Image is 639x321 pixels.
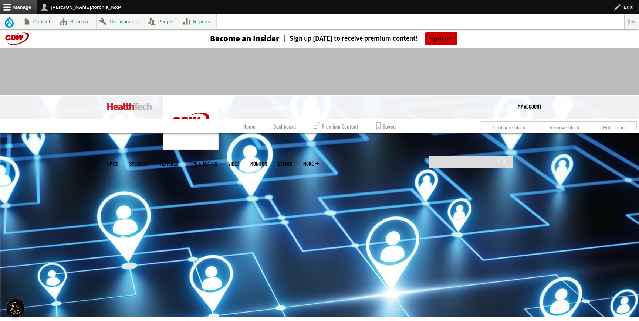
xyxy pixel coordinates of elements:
a: Configure block [489,123,528,131]
a: CDW [163,144,219,152]
a: Become an Insider [182,34,280,43]
a: Structure [57,14,96,29]
a: MonITor [250,161,267,167]
a: My Account [518,95,541,117]
a: Home [243,119,256,133]
button: Open Preferences [6,299,25,317]
span: Topics [105,161,118,167]
div: Cookie Settings [6,299,25,317]
button: Vertical orientation [625,14,639,29]
img: Home [107,103,152,110]
a: Saved [376,119,396,133]
iframe: advertisement [185,55,454,88]
a: Edit menu [600,123,628,131]
h3: Become an Insider [210,34,280,43]
a: Sign Up [425,32,457,45]
a: Events [278,161,292,167]
a: People [145,14,180,29]
span: More [303,161,319,167]
img: Home [163,95,219,150]
a: Premium Content [314,119,358,133]
a: Video [228,161,239,167]
a: Tips & Tactics [189,161,217,167]
a: Reports [180,14,217,29]
div: User menu [518,95,541,117]
a: Content [20,14,57,29]
a: Dashboard [273,119,296,133]
a: Configuration [97,14,145,29]
a: Remove block [546,123,582,131]
a: Features [160,161,178,167]
a: Sign up [DATE] to receive premium content! [280,35,418,42]
span: Specialty [129,161,149,167]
